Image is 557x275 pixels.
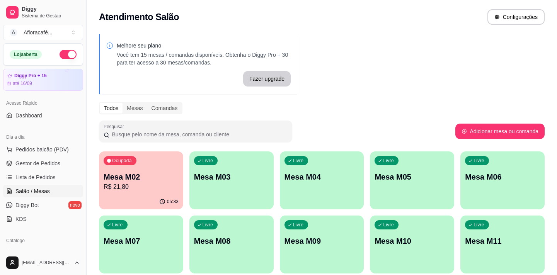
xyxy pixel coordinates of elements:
button: Adicionar mesa ou comanda [455,124,545,139]
p: Mesa M07 [104,236,179,246]
p: R$ 21,80 [104,182,179,192]
p: Mesa M09 [284,236,359,246]
p: Mesa M05 [375,171,450,182]
a: Diggy Pro + 15até 16/09 [3,69,83,91]
a: Salão / Mesas [3,185,83,197]
span: Diggy Bot [15,201,39,209]
button: Pedidos balcão (PDV) [3,143,83,156]
span: Gestor de Pedidos [15,160,60,167]
p: 05:33 [167,199,179,205]
a: DiggySistema de Gestão [3,3,83,22]
button: [EMAIL_ADDRESS][DOMAIN_NAME] [3,253,83,272]
a: Diggy Botnovo [3,199,83,211]
div: Acesso Rápido [3,97,83,109]
span: KDS [15,215,27,223]
button: LivreMesa M11 [460,216,545,273]
p: Mesa M10 [375,236,450,246]
button: Fazer upgrade [243,71,291,87]
span: Sistema de Gestão [22,13,80,19]
button: LivreMesa M08 [189,216,274,273]
a: Lista de Pedidos [3,171,83,183]
p: Mesa M02 [104,171,179,182]
div: Loja aberta [10,50,42,59]
span: Diggy [22,6,80,13]
button: LivreMesa M04 [280,151,364,209]
p: Livre [203,158,213,164]
span: Salão / Mesas [15,187,50,195]
p: Livre [474,158,484,164]
p: Livre [293,158,304,164]
button: Select a team [3,25,83,40]
p: Livre [293,222,304,228]
a: KDS [3,213,83,225]
p: Livre [203,222,213,228]
div: Dia a dia [3,131,83,143]
button: LivreMesa M03 [189,151,274,209]
h2: Atendimento Salão [99,11,179,23]
a: Dashboard [3,109,83,122]
button: Alterar Status [60,50,77,59]
div: Catálogo [3,234,83,247]
div: Afloracafé ... [24,29,53,36]
button: LivreMesa M06 [460,151,545,209]
span: [EMAIL_ADDRESS][DOMAIN_NAME] [22,260,71,266]
button: OcupadaMesa M02R$ 21,8005:33 [99,151,183,209]
p: Melhore seu plano [117,42,291,49]
p: Livre [383,158,394,164]
span: Pedidos balcão (PDV) [15,146,69,153]
span: A [10,29,17,36]
button: LivreMesa M09 [280,216,364,273]
div: Comandas [147,103,182,114]
span: Produtos [15,249,37,257]
p: Mesa M08 [194,236,269,246]
a: Gestor de Pedidos [3,157,83,170]
button: LivreMesa M10 [370,216,454,273]
button: LivreMesa M05 [370,151,454,209]
p: Livre [112,222,123,228]
p: Você tem 15 mesas / comandas disponíveis. Obtenha o Diggy Pro + 30 para ter acesso a 30 mesas/com... [117,51,291,66]
div: Todos [100,103,123,114]
p: Ocupada [112,158,132,164]
article: até 16/09 [13,80,32,87]
input: Pesquisar [109,131,288,138]
a: Produtos [3,247,83,259]
span: Lista de Pedidos [15,173,56,181]
label: Pesquisar [104,123,127,130]
p: Mesa M04 [284,171,359,182]
button: LivreMesa M07 [99,216,183,273]
div: Mesas [123,103,147,114]
p: Livre [474,222,484,228]
p: Mesa M03 [194,171,269,182]
p: Livre [383,222,394,228]
span: Dashboard [15,112,42,119]
p: Mesa M06 [465,171,540,182]
p: Mesa M11 [465,236,540,246]
article: Diggy Pro + 15 [14,73,47,79]
button: Configurações [487,9,545,25]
